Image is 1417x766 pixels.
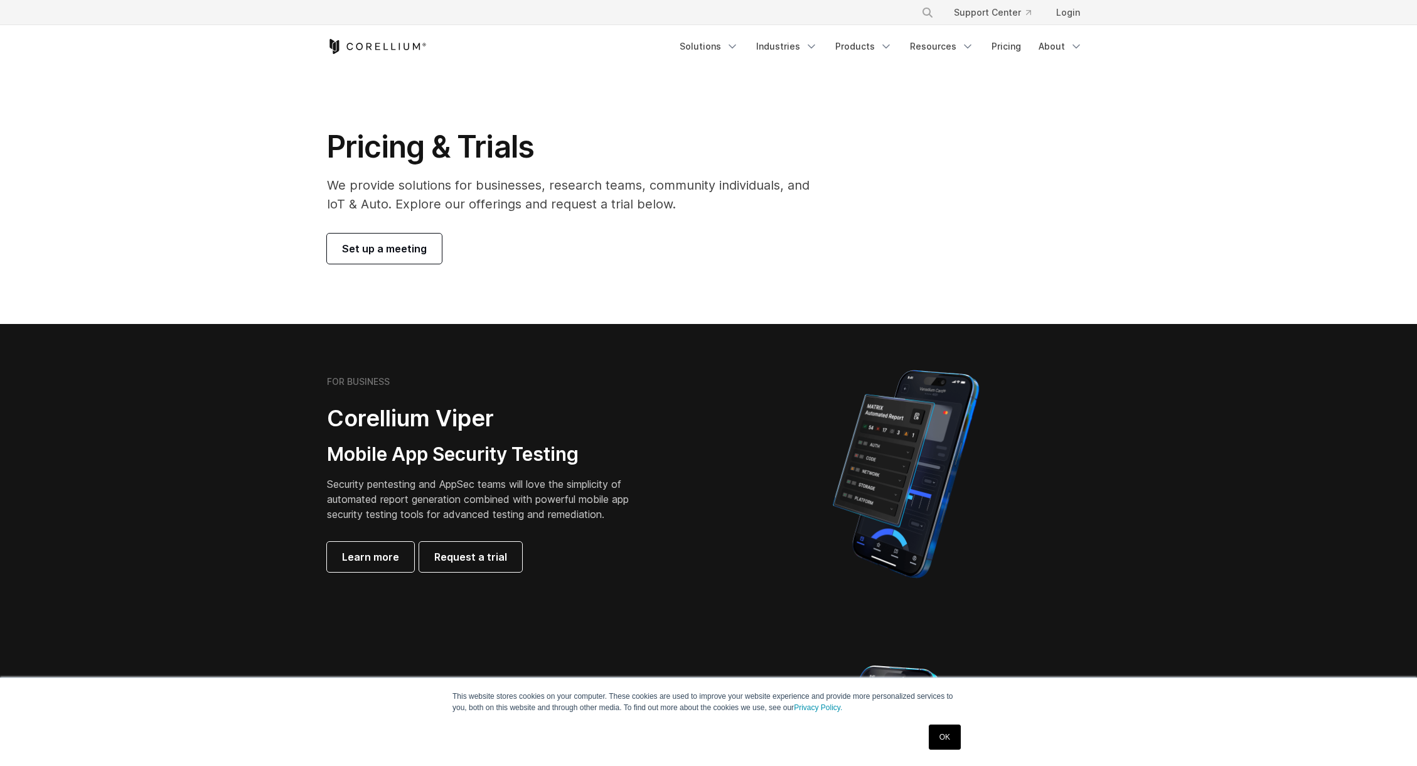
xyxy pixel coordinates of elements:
a: Learn more [327,542,414,572]
button: Search [916,1,939,24]
a: Corellium Home [327,39,427,54]
a: Support Center [944,1,1041,24]
a: Solutions [672,35,746,58]
a: Login [1046,1,1090,24]
p: Security pentesting and AppSec teams will love the simplicity of automated report generation comb... [327,477,648,522]
a: Resources [902,35,981,58]
span: Request a trial [434,549,507,564]
a: Pricing [984,35,1029,58]
span: Set up a meeting [342,241,427,256]
span: Learn more [342,549,399,564]
a: Set up a meeting [327,234,442,264]
h6: FOR GOVERNMENT & RESEARCH [327,676,466,688]
a: Privacy Policy. [794,703,842,712]
div: Navigation Menu [672,35,1090,58]
img: Corellium MATRIX automated report on iPhone showing app vulnerability test results across securit... [811,364,1000,584]
h1: Pricing & Trials [327,128,827,166]
div: Navigation Menu [906,1,1090,24]
a: Request a trial [419,542,522,572]
h3: Mobile App Security Testing [327,443,648,467]
a: OK [929,725,961,750]
p: We provide solutions for businesses, research teams, community individuals, and IoT & Auto. Explo... [327,176,827,213]
h2: Corellium Viper [327,404,648,433]
p: This website stores cookies on your computer. These cookies are used to improve your website expe... [452,691,965,713]
a: About [1031,35,1090,58]
h6: FOR BUSINESS [327,376,390,387]
a: Products [828,35,900,58]
a: Industries [749,35,825,58]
